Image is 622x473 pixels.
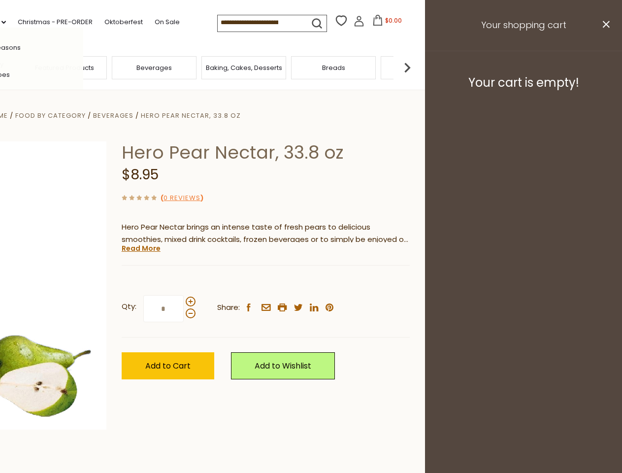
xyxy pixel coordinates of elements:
strong: Qty: [122,301,136,313]
button: Add to Cart [122,352,214,379]
span: $0.00 [385,16,402,25]
span: ( ) [161,193,203,203]
a: Food By Category [15,111,86,120]
span: $8.95 [122,165,159,184]
a: Oktoberfest [104,17,143,28]
a: On Sale [155,17,180,28]
a: Add to Wishlist [231,352,335,379]
a: Beverages [93,111,133,120]
p: Hero Pear Nectar brings an intense taste of fresh pears to delicious smoothies, mixed drink cockt... [122,221,410,246]
a: 0 Reviews [164,193,200,203]
a: Read More [122,243,161,253]
a: Breads [322,64,345,71]
h3: Your cart is empty! [437,75,610,90]
a: Beverages [136,64,172,71]
button: $0.00 [366,15,408,30]
img: next arrow [397,58,417,77]
a: Baking, Cakes, Desserts [206,64,282,71]
a: Hero Pear Nectar, 33.8 oz [141,111,241,120]
span: Add to Cart [145,360,191,372]
input: Qty: [143,295,184,322]
a: Christmas - PRE-ORDER [18,17,93,28]
h1: Hero Pear Nectar, 33.8 oz [122,141,410,164]
span: Share: [217,302,240,314]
